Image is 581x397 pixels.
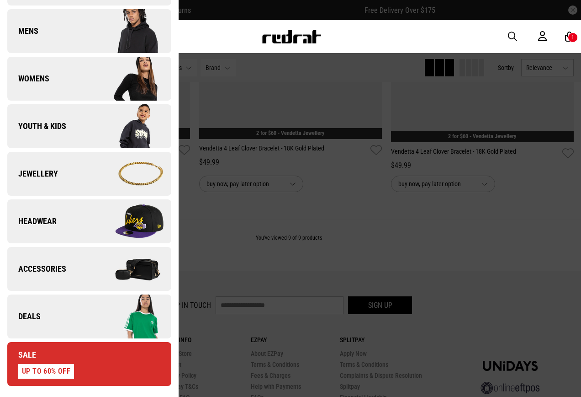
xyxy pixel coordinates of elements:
[89,151,171,197] img: Company
[7,247,171,291] a: Accessories Company
[89,198,171,244] img: Company
[89,294,171,339] img: Company
[7,26,38,37] span: Mens
[89,56,171,102] img: Company
[7,263,66,274] span: Accessories
[7,73,49,84] span: Womens
[7,57,171,101] a: Womens Company
[7,311,41,322] span: Deals
[571,34,574,41] div: 1
[7,4,35,31] button: Open LiveChat chat widget
[18,364,74,379] div: UP TO 60% OFF
[7,9,171,53] a: Mens Company
[7,121,66,132] span: Youth & Kids
[7,199,171,243] a: Headwear Company
[89,8,171,54] img: Company
[89,246,171,292] img: Company
[7,168,58,179] span: Jewellery
[7,104,171,148] a: Youth & Kids Company
[7,295,171,338] a: Deals Company
[7,152,171,196] a: Jewellery Company
[89,103,171,149] img: Company
[7,342,171,386] a: Sale UP TO 60% OFF
[565,32,574,42] a: 1
[7,349,36,360] span: Sale
[261,30,322,43] img: Redrat logo
[7,216,57,227] span: Headwear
